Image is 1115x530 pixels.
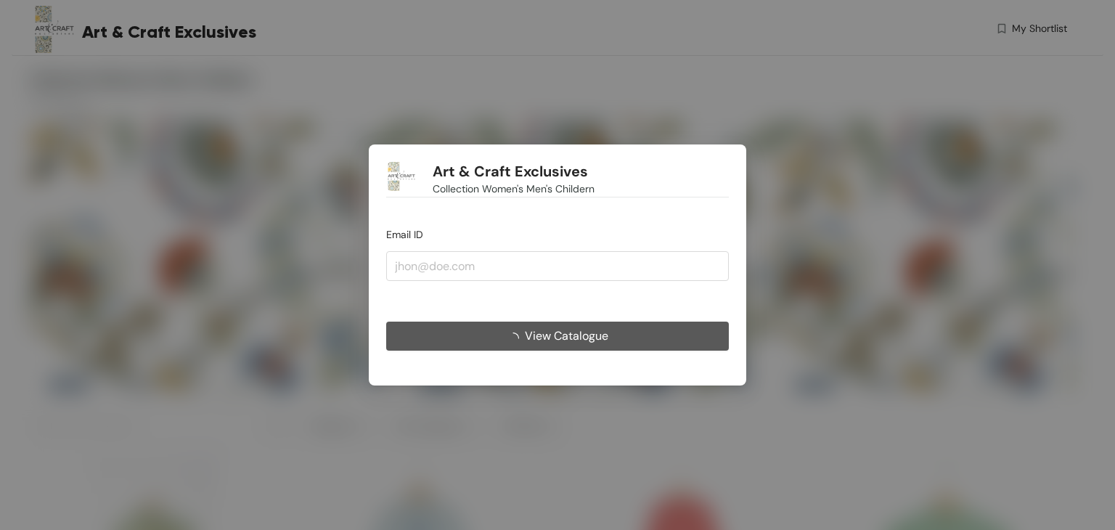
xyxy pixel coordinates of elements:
span: Email ID [386,228,423,241]
h1: Art & Craft Exclusives [433,163,588,181]
input: jhon@doe.com [386,251,729,280]
img: Buyer Portal [386,162,415,191]
span: Collection Women's Men's Childern [433,181,595,197]
span: loading [507,333,525,344]
button: View Catalogue [386,322,729,351]
span: View Catalogue [525,327,608,345]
